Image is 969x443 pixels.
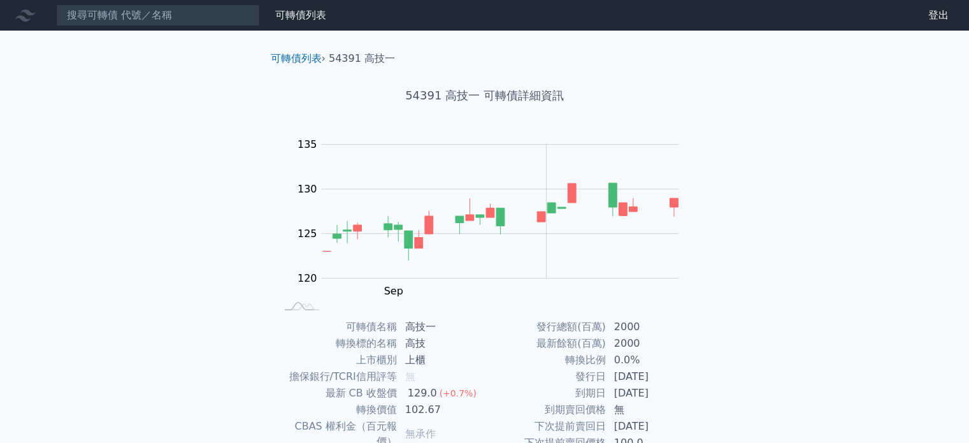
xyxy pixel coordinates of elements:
[276,402,398,418] td: 轉換價值
[485,335,607,352] td: 最新餘額(百萬)
[405,386,440,401] div: 129.0
[290,138,698,297] g: Chart
[276,335,398,352] td: 轉換標的名稱
[384,285,403,297] tspan: Sep
[298,228,317,240] tspan: 125
[405,370,415,382] span: 無
[607,418,694,435] td: [DATE]
[271,51,326,66] li: ›
[607,402,694,418] td: 無
[485,319,607,335] td: 發行總額(百萬)
[276,368,398,385] td: 擔保銀行/TCRI信用評等
[607,368,694,385] td: [DATE]
[298,272,317,284] tspan: 120
[56,4,260,26] input: 搜尋可轉債 代號／名稱
[298,183,317,195] tspan: 130
[607,385,694,402] td: [DATE]
[485,385,607,402] td: 到期日
[398,319,485,335] td: 高技一
[485,402,607,418] td: 到期賣回價格
[607,352,694,368] td: 0.0%
[607,335,694,352] td: 2000
[398,352,485,368] td: 上櫃
[485,368,607,385] td: 發行日
[322,183,678,261] g: Series
[405,428,436,440] span: 無承作
[485,352,607,368] td: 轉換比例
[271,52,322,64] a: 可轉債列表
[398,402,485,418] td: 102.67
[607,319,694,335] td: 2000
[918,5,959,25] a: 登出
[298,138,317,150] tspan: 135
[276,319,398,335] td: 可轉債名稱
[398,335,485,352] td: 高技
[275,9,326,21] a: 可轉債列表
[276,352,398,368] td: 上市櫃別
[276,385,398,402] td: 最新 CB 收盤價
[329,51,395,66] li: 54391 高技一
[440,388,477,398] span: (+0.7%)
[485,418,607,435] td: 下次提前賣回日
[261,87,709,105] h1: 54391 高技一 可轉債詳細資訊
